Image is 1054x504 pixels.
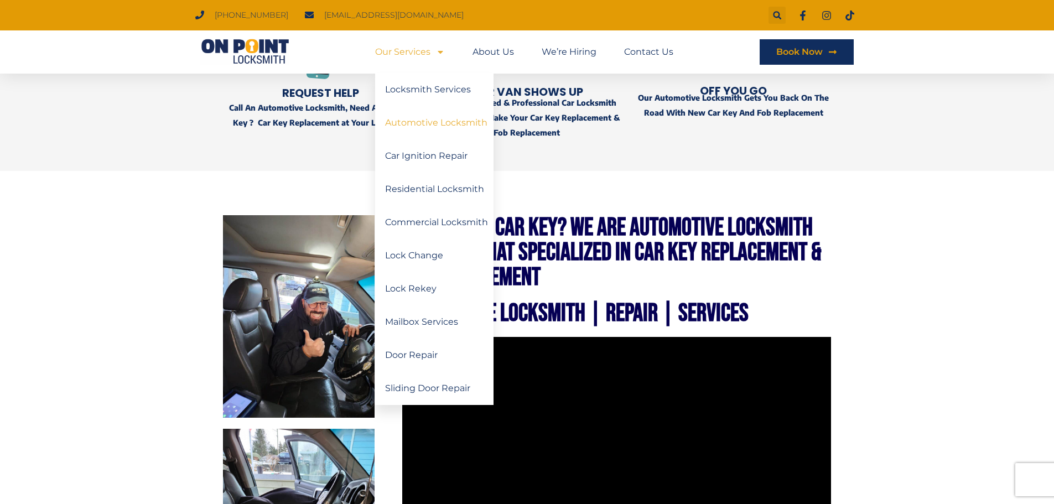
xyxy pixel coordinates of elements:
[429,86,625,97] h2: OUR VAN Shows Up
[375,139,494,173] a: Car Ignition Repair
[375,305,494,339] a: Mailbox Services
[375,73,494,106] a: Locksmith Services
[375,106,494,139] a: Automotive Locksmith
[375,73,494,405] ul: Our Services
[375,339,494,372] a: Door Repair
[636,90,831,120] p: Our Automotive Locksmith Gets You Back On The Road With New Car Key And Fob Replacement
[542,39,596,65] a: We’re Hiring
[375,173,494,206] a: Residential Locksmith
[624,39,673,65] a: Contact Us
[375,39,445,65] a: Our Services
[375,206,494,239] a: Commercial Locksmith
[223,87,418,98] h2: Request Help
[402,215,831,290] h2: Need A New Car Key? We Are Automotive Locksmith Company That Specialized In Car Key Replacement &...
[769,7,786,24] div: Search
[223,215,375,418] img: Automotive Locksmith - Langley, BC 3
[375,239,494,272] a: Lock Change
[760,39,854,65] a: Book Now
[375,372,494,405] a: Sliding Door Repair
[776,48,823,56] span: Book Now
[429,95,625,141] p: Our Experienced & Professional Car Locksmith Shows Up To Make Your Car Key Replacement & Fob Repl...
[223,100,418,130] p: Call An Automotive Locksmith, Need A New Car Key ? Car Key Replacement at Your Location?
[375,39,673,65] nav: Menu
[212,8,288,23] span: [PHONE_NUMBER]
[636,85,831,96] h2: Off You Go
[375,272,494,305] a: Lock Rekey
[321,8,464,23] span: [EMAIL_ADDRESS][DOMAIN_NAME]
[402,301,831,326] h3: Automotive Locksmith | Repair | Services
[473,39,514,65] a: About Us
